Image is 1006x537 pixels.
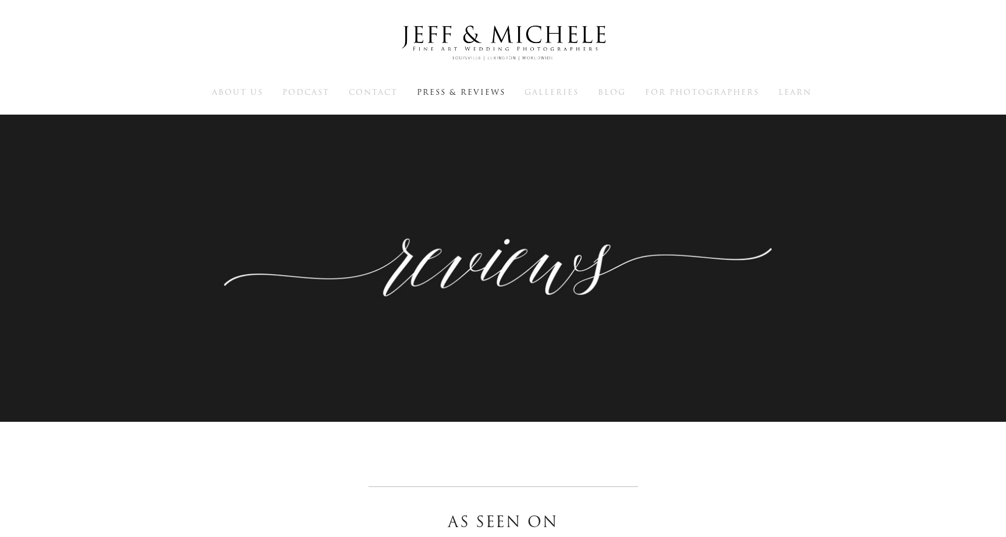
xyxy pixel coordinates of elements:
span: About Us [212,87,263,98]
span: Blog [598,87,626,98]
span: Contact [349,87,398,98]
a: About Us [212,87,263,97]
span: Learn [778,87,812,98]
h3: As Seen On [224,511,782,535]
a: Press & Reviews [417,87,505,97]
a: Galleries [525,87,579,97]
a: Blog [598,87,626,97]
span: Podcast [282,87,330,98]
a: Learn [778,87,812,97]
span: Press & Reviews [417,87,505,98]
span: Galleries [525,87,579,98]
a: For Photographers [645,87,759,97]
img: Louisville Wedding Photographers - Jeff & Michele Wedding Photographers [387,15,619,72]
a: Contact [349,87,398,97]
a: Podcast [282,87,330,97]
span: For Photographers [645,87,759,98]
